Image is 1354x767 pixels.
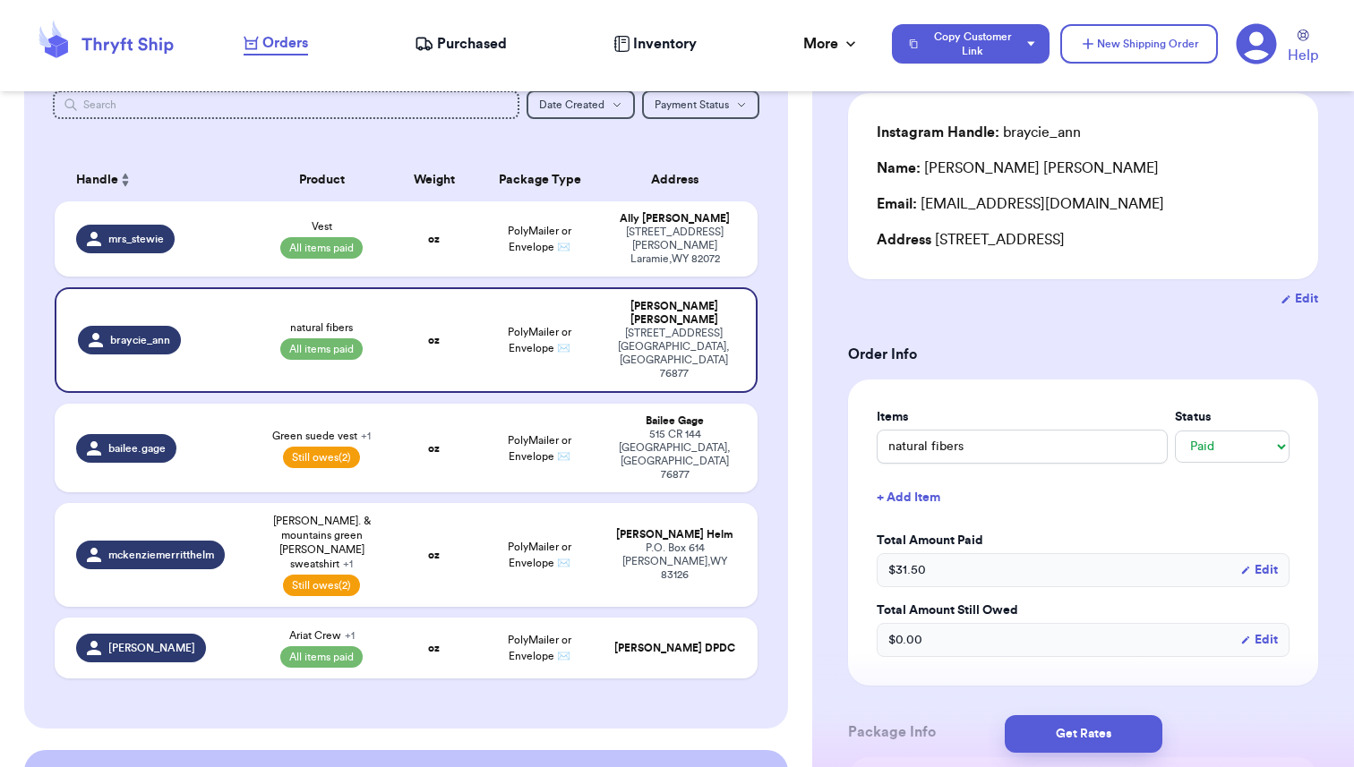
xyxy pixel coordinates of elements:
a: Inventory [613,33,697,55]
button: Edit [1281,290,1318,308]
span: $ 0.00 [888,631,922,649]
span: mrs_stewie [108,232,164,246]
th: Address [603,158,758,201]
span: Help [1288,45,1318,66]
button: Sort ascending [118,169,133,191]
span: braycie_ann [110,333,170,347]
input: Search [53,90,519,119]
div: braycie_ann [877,122,1081,143]
span: mckenziemerritthelm [108,548,214,562]
strong: oz [428,335,440,345]
div: More [803,33,860,55]
span: Handle [76,171,118,190]
span: All items paid [280,338,363,360]
div: [PERSON_NAME] DPDC [613,642,736,655]
span: Payment Status [655,99,729,110]
span: Green suede vest [272,429,371,443]
button: Payment Status [642,90,759,119]
div: P.O. Box 614 [PERSON_NAME] , WY 83126 [613,541,736,582]
h3: Order Info [848,344,1318,365]
span: PolyMailer or Envelope ✉️ [508,435,571,462]
button: + Add Item [870,478,1297,517]
button: Get Rates [1005,715,1162,753]
button: Copy Customer Link [892,24,1050,64]
span: PolyMailer or Envelope ✉️ [508,327,571,354]
div: [STREET_ADDRESS] [GEOGRAPHIC_DATA] , [GEOGRAPHIC_DATA] 76877 [613,327,734,380]
span: $ 31.50 [888,561,926,579]
span: PolyMailer or Envelope ✉️ [508,226,571,252]
span: Email: [877,197,917,211]
div: [PERSON_NAME] [PERSON_NAME] [613,300,734,327]
span: All items paid [280,237,363,259]
span: PolyMailer or Envelope ✉️ [508,541,571,568]
span: [PERSON_NAME]. & mountains green [PERSON_NAME] sweatshirt [262,514,381,571]
span: bailee.gage [108,441,166,456]
div: 515 CR 144 [GEOGRAPHIC_DATA] , [GEOGRAPHIC_DATA] 76877 [613,428,736,482]
span: + 1 [361,430,371,441]
span: Orders [262,32,308,54]
label: Total Amount Still Owed [877,601,1290,619]
label: Status [1175,408,1290,426]
span: Still owes (2) [283,447,360,468]
span: Purchased [437,33,507,55]
div: Ally [PERSON_NAME] [613,212,736,226]
span: Address [877,233,931,247]
span: Instagram Handle: [877,125,999,140]
span: Vest [312,219,332,234]
th: Weight [392,158,476,201]
button: Edit [1240,631,1278,649]
span: natural fibers [290,320,353,335]
span: All items paid [280,646,363,668]
div: [PERSON_NAME] [PERSON_NAME] [877,158,1159,179]
strong: oz [428,443,440,454]
div: [EMAIL_ADDRESS][DOMAIN_NAME] [877,193,1290,215]
span: [PERSON_NAME] [108,641,195,655]
a: Purchased [415,33,507,55]
strong: oz [428,643,440,653]
label: Items [877,408,1168,426]
button: Date Created [527,90,635,119]
strong: oz [428,234,440,244]
div: [STREET_ADDRESS][PERSON_NAME] Laramie , WY 82072 [613,226,736,266]
span: Inventory [633,33,697,55]
span: Still owes (2) [283,575,360,596]
button: New Shipping Order [1060,24,1218,64]
label: Total Amount Paid [877,532,1290,550]
span: Ariat Crew [289,628,355,643]
span: + 1 [345,630,355,641]
a: Orders [244,32,308,55]
strong: oz [428,550,440,560]
th: Product [252,158,392,201]
a: Help [1288,30,1318,66]
span: Name: [877,161,921,175]
th: Package Type [476,158,603,201]
span: + 1 [343,558,353,569]
span: Date Created [539,99,604,110]
div: Bailee Gage [613,414,736,428]
button: Edit [1240,561,1278,579]
div: [STREET_ADDRESS] [877,229,1290,251]
span: PolyMailer or Envelope ✉️ [508,635,571,661]
div: [PERSON_NAME] Helm [613,528,736,541]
